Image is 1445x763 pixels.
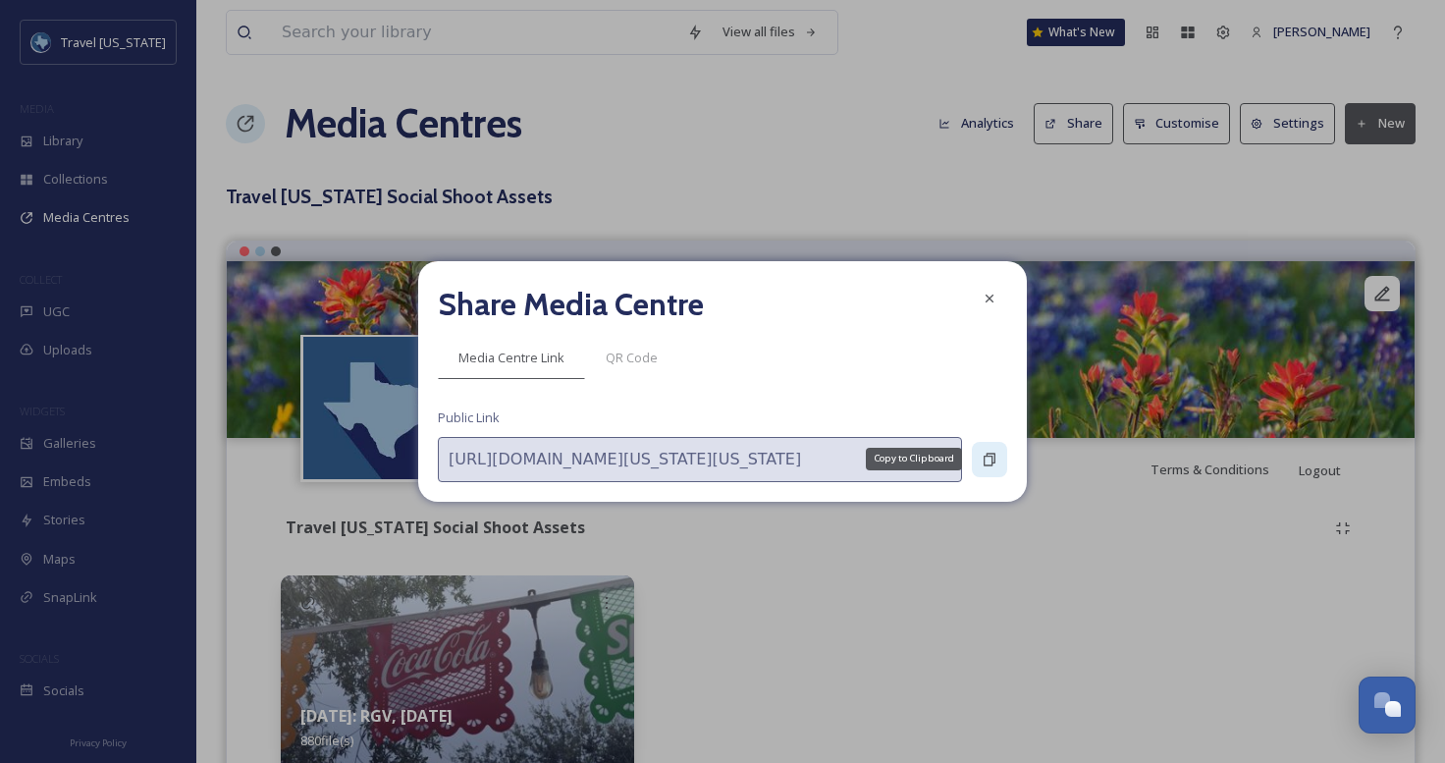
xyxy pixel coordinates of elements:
span: QR Code [606,349,658,367]
span: Media Centre Link [458,349,564,367]
span: Public Link [438,409,500,427]
button: Open Chat [1359,677,1416,734]
div: Copy to Clipboard [866,448,962,469]
h2: Share Media Centre [438,281,704,328]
